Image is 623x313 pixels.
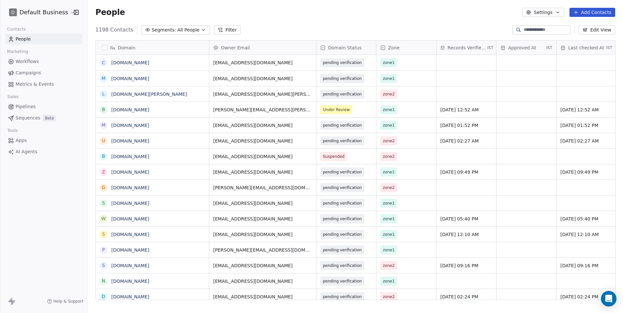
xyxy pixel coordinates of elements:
[383,91,395,97] span: zone2
[213,216,312,222] span: [EMAIL_ADDRESS][DOMAIN_NAME]
[213,91,312,97] span: [EMAIL_ADDRESS][DOMAIN_NAME][PERSON_NAME]
[383,231,395,238] span: zone1
[440,294,492,300] span: [DATE] 02:24 PM
[323,59,362,66] span: pending verification
[213,231,312,238] span: [EMAIL_ADDRESS][DOMAIN_NAME]
[5,126,20,135] span: Tools
[8,7,69,18] button: DDefault Business
[43,115,56,121] span: Beta
[323,216,362,222] span: pending verification
[323,138,362,144] span: pending verification
[323,184,362,191] span: pending verification
[556,41,616,55] div: Last checked AtIST
[209,41,316,55] div: Owner Email
[213,169,312,175] span: [EMAIL_ADDRESS][DOMAIN_NAME]
[383,122,395,129] span: zone1
[111,263,149,268] a: [DOMAIN_NAME]
[440,216,492,222] span: [DATE] 05:40 PM
[383,184,395,191] span: zone2
[383,138,395,144] span: zone2
[111,138,149,144] a: [DOMAIN_NAME]
[323,91,362,97] span: pending verification
[96,55,209,300] div: grid
[16,81,54,88] span: Metrics & Events
[102,262,105,269] div: s
[19,8,68,17] span: Default Business
[440,138,492,144] span: [DATE] 02:27 AM
[4,24,29,34] span: Contacts
[111,185,149,190] a: [DOMAIN_NAME]
[102,59,105,66] div: c
[213,247,312,253] span: [PERSON_NAME][EMAIL_ADDRESS][DOMAIN_NAME]
[560,231,612,238] span: [DATE] 12:10 AM
[579,25,615,34] button: Edit View
[323,247,362,253] span: pending verification
[111,216,149,221] a: [DOMAIN_NAME]
[4,47,31,56] span: Marketing
[568,44,604,51] span: Last checked At
[111,123,149,128] a: [DOMAIN_NAME]
[560,106,612,113] span: [DATE] 12:52 AM
[383,262,395,269] span: zone2
[383,278,395,284] span: zone1
[560,262,612,269] span: [DATE] 09:16 PM
[54,299,83,304] span: Help & Support
[214,25,241,34] button: Filter
[376,41,436,55] div: Zone
[383,59,395,66] span: zone1
[102,137,105,144] div: u
[102,184,105,191] div: g
[5,146,82,157] a: AI Agents
[111,201,149,206] a: [DOMAIN_NAME]
[213,59,312,66] span: [EMAIL_ADDRESS][DOMAIN_NAME]
[221,44,250,51] span: Owner Email
[5,34,82,44] a: People
[383,216,395,222] span: zone1
[213,184,312,191] span: [PERSON_NAME][EMAIL_ADDRESS][DOMAIN_NAME]
[213,294,312,300] span: [EMAIL_ADDRESS][DOMAIN_NAME]
[111,232,149,237] a: [DOMAIN_NAME]
[16,103,36,110] span: Pipelines
[111,247,149,253] a: [DOMAIN_NAME]
[560,216,612,222] span: [DATE] 05:40 PM
[323,106,350,113] span: Under Review
[440,106,492,113] span: [DATE] 12:52 AM
[546,45,552,50] span: IST
[5,135,82,146] a: Apps
[102,200,105,207] div: s
[16,137,27,144] span: Apps
[323,231,362,238] span: pending verification
[440,262,492,269] span: [DATE] 09:16 PM
[102,106,105,113] div: b
[447,44,486,51] span: Records Verified At
[5,79,82,90] a: Metrics & Events
[213,153,312,160] span: [EMAIL_ADDRESS][DOMAIN_NAME]
[323,122,362,129] span: pending verification
[102,75,105,82] div: m
[440,122,492,129] span: [DATE] 01:52 PM
[5,56,82,67] a: Workflows
[102,246,105,253] div: p
[101,215,106,222] div: w
[111,92,187,97] a: [DOMAIN_NAME][PERSON_NAME]
[111,76,149,81] a: [DOMAIN_NAME]
[213,138,312,144] span: [EMAIL_ADDRESS][DOMAIN_NAME]
[5,68,82,78] a: Campaigns
[496,41,556,55] div: Approved AtIST
[213,262,312,269] span: [EMAIL_ADDRESS][DOMAIN_NAME]
[102,278,105,284] div: n
[16,69,41,76] span: Campaigns
[213,200,312,207] span: [EMAIL_ADDRESS][DOMAIN_NAME]
[111,169,149,175] a: [DOMAIN_NAME]
[436,41,496,55] div: Records Verified AtIST
[560,294,612,300] span: [DATE] 02:24 PM
[569,8,615,17] button: Add Contacts
[102,122,105,129] div: m
[5,92,21,102] span: Sales
[487,45,494,50] span: IST
[383,200,395,207] span: zone1
[5,101,82,112] a: Pipelines
[177,27,199,33] span: All People
[102,293,105,300] div: d
[16,115,40,121] span: Sequences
